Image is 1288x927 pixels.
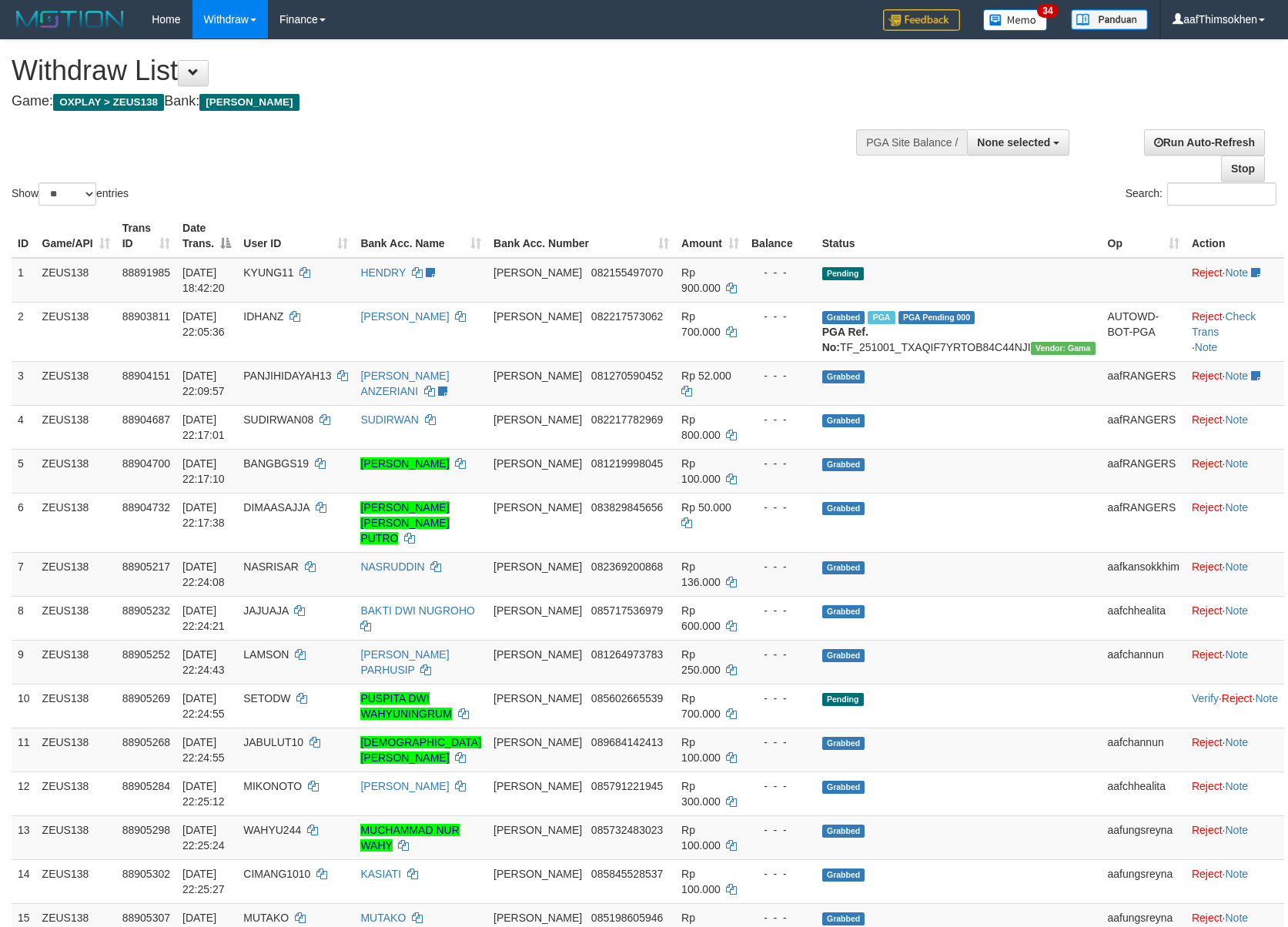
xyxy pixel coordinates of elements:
a: Reject [1192,912,1223,924]
td: ZEUS138 [36,771,116,815]
div: - - - [751,691,810,706]
span: Marked by aafchomsokheang [868,311,895,324]
a: SUDIRWAN [360,413,418,426]
th: Status [816,214,1102,258]
span: Copy 085198605946 to clipboard [591,912,663,924]
a: Reject [1192,501,1223,514]
span: Grabbed [822,868,865,882]
span: Copy 081270590452 to clipboard [591,370,663,382]
td: 3 [12,361,36,405]
span: OXPLAY > ZEUS138 [53,94,164,111]
span: None selected [977,136,1050,149]
span: Rp 600.000 [681,604,721,632]
span: Copy 082217782969 to clipboard [591,413,663,426]
div: - - - [751,603,810,618]
span: Rp 100.000 [681,824,721,852]
span: Copy 081219998045 to clipboard [591,457,663,470]
span: Copy 082155497070 to clipboard [591,266,663,279]
td: · [1186,771,1284,815]
a: [PERSON_NAME] [PERSON_NAME] PUTRO [360,501,449,544]
span: CIMANG1010 [243,868,310,880]
span: Rp 250.000 [681,648,721,676]
span: Copy 089684142413 to clipboard [591,736,663,748]
span: [PERSON_NAME] [199,94,299,111]
a: MUCHAMMAD NUR WAHY [360,824,459,852]
span: [PERSON_NAME] [493,501,582,514]
span: [DATE] 22:25:12 [182,780,225,808]
td: aafchannun [1102,728,1186,771]
th: User ID: activate to sort column ascending [237,214,354,258]
td: · · [1186,302,1284,361]
td: 5 [12,449,36,493]
td: aafRANGERS [1102,493,1186,552]
td: aafchannun [1102,640,1186,684]
th: Amount: activate to sort column ascending [675,214,745,258]
span: Grabbed [822,825,865,838]
a: [PERSON_NAME] [360,457,449,470]
span: [DATE] 22:24:08 [182,561,225,588]
a: Note [1226,824,1249,836]
span: [DATE] 22:25:24 [182,824,225,852]
a: Note [1226,266,1249,279]
td: ZEUS138 [36,493,116,552]
div: - - - [751,647,810,662]
span: Rp 700.000 [681,310,721,338]
a: Note [1226,413,1249,426]
th: Action [1186,214,1284,258]
a: Reject [1222,692,1253,704]
span: 88904732 [122,501,170,514]
th: Bank Acc. Number: activate to sort column ascending [487,214,675,258]
a: Note [1226,868,1249,880]
span: [DATE] 22:24:43 [182,648,225,676]
td: 4 [12,405,36,449]
td: ZEUS138 [36,640,116,684]
span: [DATE] 22:25:27 [182,868,225,895]
a: [PERSON_NAME] PARHUSIP [360,648,449,676]
td: · [1186,815,1284,859]
span: 88891985 [122,266,170,279]
a: Stop [1221,156,1265,182]
span: Grabbed [822,737,865,750]
a: [DEMOGRAPHIC_DATA][PERSON_NAME] [360,736,481,764]
div: - - - [751,265,810,280]
span: [DATE] 22:05:36 [182,310,225,338]
a: Reject [1192,648,1223,661]
td: ZEUS138 [36,361,116,405]
td: aafchhealita [1102,596,1186,640]
td: 1 [12,258,36,303]
button: None selected [967,129,1069,156]
a: Reject [1192,370,1223,382]
span: [PERSON_NAME] [493,266,582,279]
span: Rp 300.000 [681,780,721,808]
span: Rp 100.000 [681,868,721,895]
span: [PERSON_NAME] [493,561,582,573]
span: [PERSON_NAME] [493,692,582,704]
span: [DATE] 22:24:55 [182,736,225,764]
td: ZEUS138 [36,552,116,596]
div: - - - [751,778,810,794]
div: - - - [751,309,810,324]
label: Search: [1126,182,1276,206]
span: [PERSON_NAME] [493,648,582,661]
span: Grabbed [822,458,865,471]
span: [PERSON_NAME] [493,413,582,426]
td: ZEUS138 [36,859,116,903]
a: Note [1226,780,1249,792]
td: aafRANGERS [1102,361,1186,405]
td: · [1186,361,1284,405]
span: LAMSON [243,648,289,661]
td: 7 [12,552,36,596]
span: 88905269 [122,692,170,704]
td: AUTOWD-BOT-PGA [1102,302,1186,361]
span: Copy 083829845656 to clipboard [591,501,663,514]
div: - - - [751,500,810,515]
td: 11 [12,728,36,771]
span: 88905284 [122,780,170,792]
div: - - - [751,412,810,427]
td: · [1186,552,1284,596]
td: ZEUS138 [36,258,116,303]
a: BAKTI DWI NUGROHO [360,604,475,617]
span: Grabbed [822,912,865,925]
a: Note [1226,912,1249,924]
span: SETODW [243,692,290,704]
